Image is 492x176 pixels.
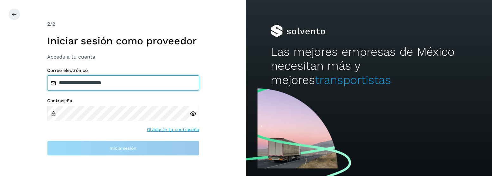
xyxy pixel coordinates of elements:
span: transportistas [315,73,391,87]
label: Correo electrónico [47,68,199,73]
h2: Las mejores empresas de México necesitan más y mejores [271,45,468,87]
h1: Iniciar sesión como proveedor [47,35,199,47]
label: Contraseña [47,98,199,104]
button: Inicia sesión [47,141,199,156]
span: Inicia sesión [110,146,136,150]
a: Olvidaste tu contraseña [147,126,199,133]
span: 2 [47,21,50,27]
div: /2 [47,20,199,28]
h3: Accede a tu cuenta [47,54,199,60]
